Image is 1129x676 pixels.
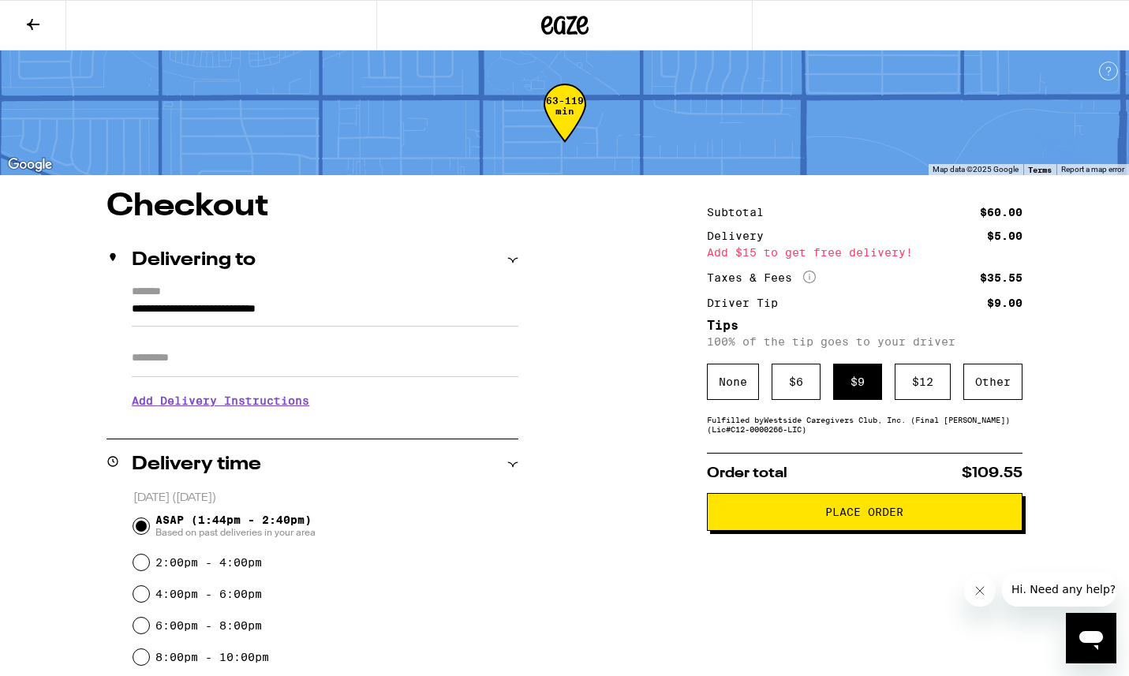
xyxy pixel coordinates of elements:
[4,155,56,175] a: Open this area in Google Maps (opens a new window)
[707,247,1022,258] div: Add $15 to get free delivery!
[155,526,316,539] span: Based on past deliveries in your area
[825,506,903,517] span: Place Order
[132,455,261,474] h2: Delivery time
[963,364,1022,400] div: Other
[1002,572,1116,607] iframe: Message from company
[980,207,1022,218] div: $60.00
[155,651,269,663] label: 8:00pm - 10:00pm
[132,419,518,431] p: We'll contact you at [PHONE_NUMBER] when we arrive
[707,207,775,218] div: Subtotal
[987,230,1022,241] div: $5.00
[707,466,787,480] span: Order total
[155,556,262,569] label: 2:00pm - 4:00pm
[544,95,586,155] div: 63-119 min
[133,491,519,506] p: [DATE] ([DATE])
[1028,165,1052,174] a: Terms
[964,575,996,607] iframe: Close message
[155,588,262,600] label: 4:00pm - 6:00pm
[4,155,56,175] img: Google
[962,466,1022,480] span: $109.55
[707,230,775,241] div: Delivery
[707,271,816,285] div: Taxes & Fees
[707,493,1022,531] button: Place Order
[987,297,1022,308] div: $9.00
[707,335,1022,348] p: 100% of the tip goes to your driver
[933,165,1019,174] span: Map data ©2025 Google
[895,364,951,400] div: $ 12
[980,272,1022,283] div: $35.55
[707,297,789,308] div: Driver Tip
[833,364,882,400] div: $ 9
[707,415,1022,434] div: Fulfilled by Westside Caregivers Club, Inc. (Final [PERSON_NAME]) (Lic# C12-0000266-LIC )
[772,364,821,400] div: $ 6
[155,619,262,632] label: 6:00pm - 8:00pm
[1066,613,1116,663] iframe: Button to launch messaging window
[132,251,256,270] h2: Delivering to
[155,514,316,539] span: ASAP (1:44pm - 2:40pm)
[1061,165,1124,174] a: Report a map error
[132,383,518,419] h3: Add Delivery Instructions
[707,319,1022,332] h5: Tips
[107,191,518,222] h1: Checkout
[707,364,759,400] div: None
